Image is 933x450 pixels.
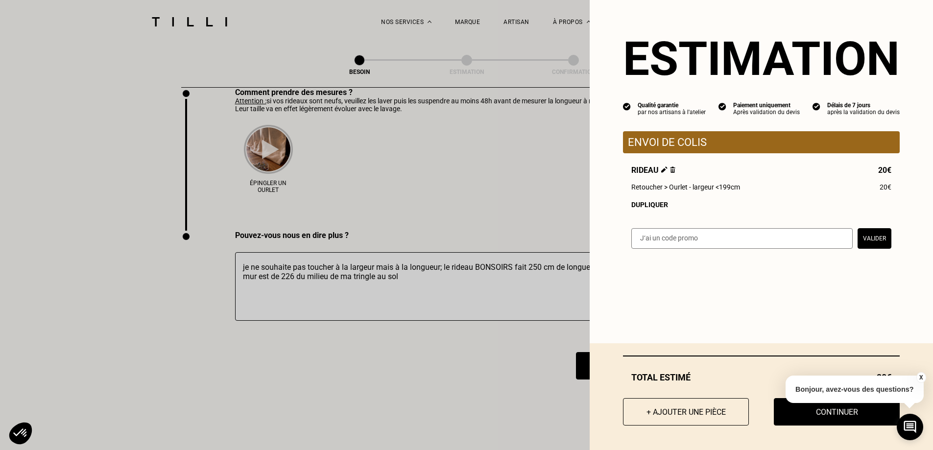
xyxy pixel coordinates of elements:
[733,109,800,116] div: Après validation du devis
[623,102,631,111] img: icon list info
[774,398,900,426] button: Continuer
[670,166,675,173] img: Supprimer
[786,376,924,403] p: Bonjour, avez-vous des questions?
[638,109,706,116] div: par nos artisans à l'atelier
[827,109,900,116] div: après la validation du devis
[631,166,675,175] span: Rideau
[858,228,891,249] button: Valider
[880,183,891,191] span: 20€
[623,31,900,86] section: Estimation
[631,228,853,249] input: J‘ai un code promo
[813,102,820,111] img: icon list info
[638,102,706,109] div: Qualité garantie
[878,166,891,175] span: 20€
[733,102,800,109] div: Paiement uniquement
[916,372,926,383] button: X
[661,166,668,173] img: Éditer
[623,398,749,426] button: + Ajouter une pièce
[631,201,891,209] div: Dupliquer
[623,372,900,382] div: Total estimé
[827,102,900,109] div: Délais de 7 jours
[628,136,895,148] p: Envoi de colis
[631,183,740,191] span: Retoucher > Ourlet - largeur <199cm
[718,102,726,111] img: icon list info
